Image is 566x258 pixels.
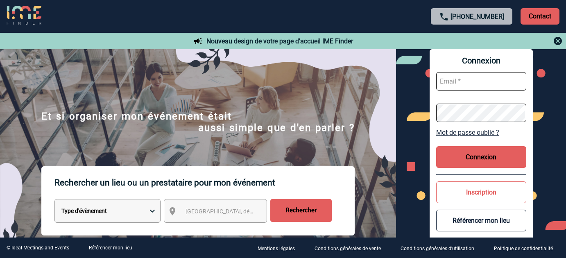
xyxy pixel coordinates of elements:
span: [GEOGRAPHIC_DATA], département, région... [186,208,299,215]
p: Contact [521,8,559,25]
button: Connexion [436,146,526,168]
div: © Ideal Meetings and Events [7,245,69,251]
button: Inscription [436,181,526,203]
a: Conditions générales de vente [308,244,394,252]
input: Email * [436,72,526,91]
p: Politique de confidentialité [494,246,553,251]
a: Référencer mon lieu [89,245,132,251]
a: Politique de confidentialité [487,244,566,252]
p: Rechercher un lieu ou un prestataire pour mon événement [54,166,355,199]
a: Mot de passe oublié ? [436,129,526,136]
span: Connexion [436,56,526,66]
a: Conditions générales d'utilisation [394,244,487,252]
p: Mentions légales [258,246,295,251]
a: [PHONE_NUMBER] [451,13,504,20]
p: Conditions générales d'utilisation [401,246,474,251]
input: Rechercher [270,199,332,222]
p: Conditions générales de vente [315,246,381,251]
img: call-24-px.png [439,12,449,22]
a: Mentions légales [251,244,308,252]
button: Référencer mon lieu [436,210,526,231]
